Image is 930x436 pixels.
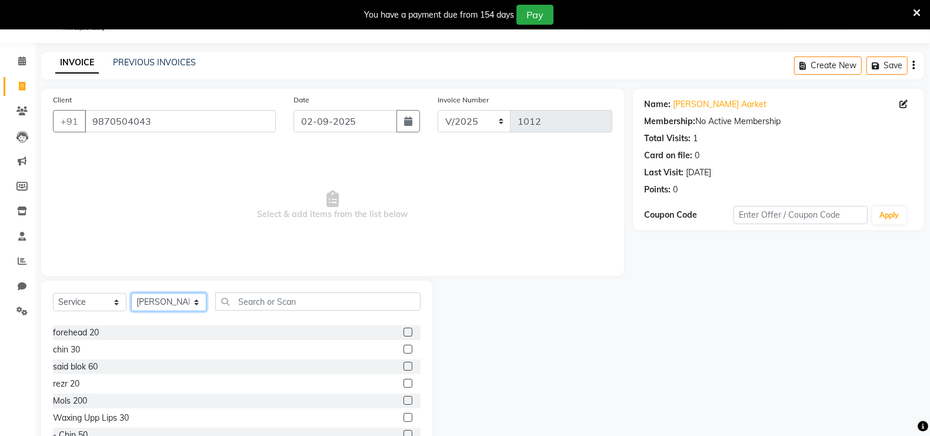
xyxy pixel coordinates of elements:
button: Save [866,56,908,75]
div: 0 [674,184,678,196]
div: chin 30 [53,344,80,356]
div: forehead 20 [53,327,99,339]
button: Apply [872,207,906,224]
input: Search by Name/Mobile/Email/Code [85,110,276,132]
div: Last Visit: [645,167,684,179]
label: Client [53,95,72,105]
div: Waxing Upp Lips 30 [53,412,129,424]
div: Card on file: [645,149,693,162]
div: Membership: [645,115,696,128]
button: Pay [516,5,554,25]
div: Points: [645,184,671,196]
div: 0 [695,149,700,162]
a: INVOICE [55,52,99,74]
div: [DATE] [686,167,712,179]
div: said blok 60 [53,361,98,373]
div: You have a payment due from 154 days [364,9,514,21]
div: Name: [645,98,671,111]
label: Date [294,95,309,105]
span: Select & add items from the list below [53,147,612,264]
button: Create New [794,56,862,75]
div: Mols 200 [53,395,87,407]
div: rezr 20 [53,378,79,390]
a: [PERSON_NAME] Aarket [674,98,767,111]
div: 1 [694,132,698,145]
label: Invoice Number [438,95,489,105]
input: Enter Offer / Coupon Code [734,206,868,224]
div: Total Visits: [645,132,691,145]
div: No Active Membership [645,115,912,128]
input: Search or Scan [215,292,421,311]
button: +91 [53,110,86,132]
a: PREVIOUS INVOICES [113,57,196,68]
div: Coupon Code [645,209,734,221]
